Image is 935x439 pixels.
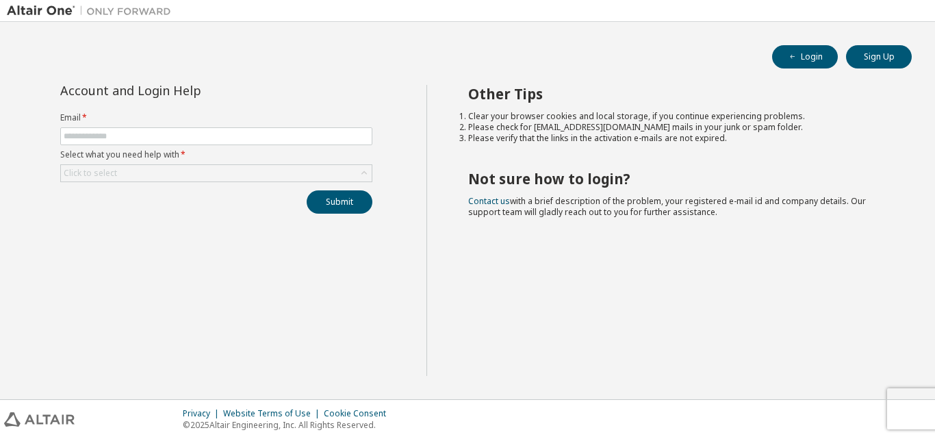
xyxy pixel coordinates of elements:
[468,111,888,122] li: Clear your browser cookies and local storage, if you continue experiencing problems.
[4,412,75,427] img: altair_logo.svg
[60,112,372,123] label: Email
[772,45,838,68] button: Login
[64,168,117,179] div: Click to select
[846,45,912,68] button: Sign Up
[223,408,324,419] div: Website Terms of Use
[468,195,510,207] a: Contact us
[61,165,372,181] div: Click to select
[324,408,394,419] div: Cookie Consent
[468,122,888,133] li: Please check for [EMAIL_ADDRESS][DOMAIN_NAME] mails in your junk or spam folder.
[7,4,178,18] img: Altair One
[183,419,394,431] p: © 2025 Altair Engineering, Inc. All Rights Reserved.
[468,170,888,188] h2: Not sure how to login?
[468,195,866,218] span: with a brief description of the problem, your registered e-mail id and company details. Our suppo...
[60,149,372,160] label: Select what you need help with
[468,85,888,103] h2: Other Tips
[307,190,372,214] button: Submit
[468,133,888,144] li: Please verify that the links in the activation e-mails are not expired.
[183,408,223,419] div: Privacy
[60,85,310,96] div: Account and Login Help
